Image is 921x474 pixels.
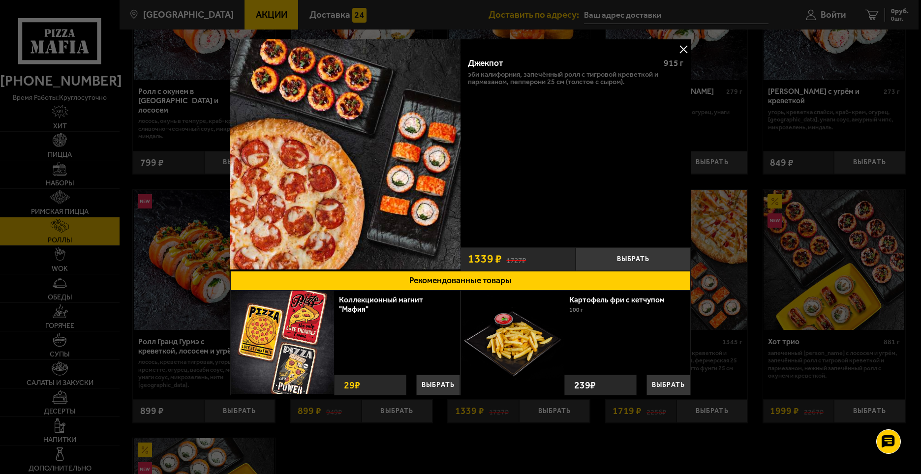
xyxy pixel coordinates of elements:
[416,375,460,395] button: Выбрать
[468,58,656,68] div: Джекпот
[468,71,684,86] p: Эби Калифорния, Запечённый ролл с тигровой креветкой и пармезаном, Пепперони 25 см (толстое с сыр...
[468,253,502,265] span: 1339 ₽
[569,306,583,313] span: 100 г
[230,39,460,269] img: Джекпот
[572,375,598,395] strong: 239 ₽
[230,39,460,271] a: Джекпот
[569,295,675,304] a: Картофель фри с кетчупом
[646,375,690,395] button: Выбрать
[341,375,363,395] strong: 29 ₽
[576,247,691,271] button: Выбрать
[230,271,691,291] button: Рекомендованные товары
[664,58,683,68] span: 915 г
[506,254,526,264] s: 1727 ₽
[339,295,423,314] a: Коллекционный магнит "Мафия"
